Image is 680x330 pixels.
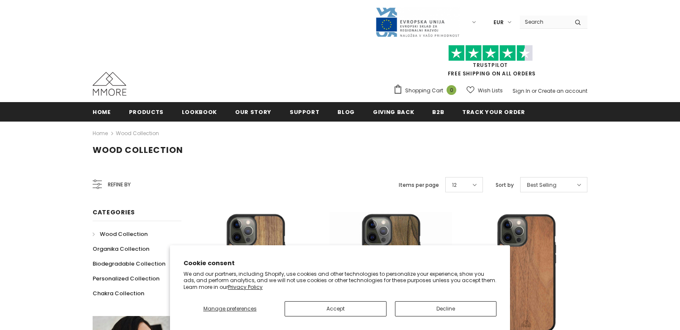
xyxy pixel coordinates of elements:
span: Giving back [373,108,414,116]
a: support [290,102,320,121]
span: Categories [93,208,135,216]
span: FREE SHIPPING ON ALL ORDERS [393,49,587,77]
a: Wood Collection [93,227,148,241]
label: Items per page [399,181,439,189]
button: Accept [285,301,386,316]
span: Shopping Cart [405,86,443,95]
a: Wood Collection [116,130,159,137]
button: Decline [395,301,496,316]
span: Track your order [462,108,525,116]
a: Chakra Collection [93,286,144,301]
span: Best Selling [527,181,557,189]
a: Create an account [538,87,587,94]
span: Our Story [235,108,271,116]
h2: Cookie consent [184,259,496,268]
a: Our Story [235,102,271,121]
a: Trustpilot [473,61,508,69]
span: B2B [432,108,444,116]
img: Trust Pilot Stars [448,45,533,61]
a: Products [129,102,164,121]
input: Search Site [520,16,568,28]
span: support [290,108,320,116]
button: Manage preferences [184,301,276,316]
span: Chakra Collection [93,289,144,297]
img: Javni Razpis [375,7,460,38]
span: Products [129,108,164,116]
span: EUR [494,18,504,27]
p: We and our partners, including Shopify, use cookies and other technologies to personalize your ex... [184,271,496,291]
span: Wish Lists [478,86,503,95]
img: MMORE Cases [93,72,126,96]
a: Track your order [462,102,525,121]
a: Personalized Collection [93,271,159,286]
span: Lookbook [182,108,217,116]
span: Personalized Collection [93,275,159,283]
a: Giving back [373,102,414,121]
a: Sign In [513,87,530,94]
a: Privacy Policy [228,283,263,291]
a: Shopping Cart 0 [393,84,461,97]
span: Blog [337,108,355,116]
a: B2B [432,102,444,121]
span: Wood Collection [93,144,183,156]
span: Wood Collection [100,230,148,238]
span: Manage preferences [203,305,257,312]
a: Home [93,128,108,139]
a: Lookbook [182,102,217,121]
span: or [532,87,537,94]
a: Organika Collection [93,241,149,256]
span: Home [93,108,111,116]
a: Javni Razpis [375,18,460,25]
span: 0 [447,85,456,95]
a: Biodegradable Collection [93,256,165,271]
span: Refine by [108,180,131,189]
span: 12 [452,181,457,189]
a: Home [93,102,111,121]
span: Organika Collection [93,245,149,253]
span: Biodegradable Collection [93,260,165,268]
label: Sort by [496,181,514,189]
a: Wish Lists [466,83,503,98]
a: Blog [337,102,355,121]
